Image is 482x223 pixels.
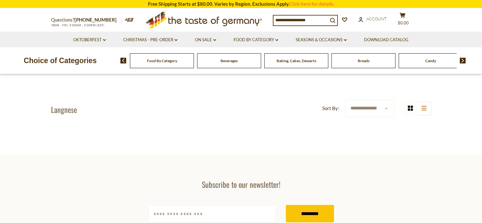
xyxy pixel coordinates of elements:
img: next arrow [460,58,466,63]
p: Questions? [51,16,121,24]
a: Download Catalog [364,36,408,43]
a: Breads [358,58,370,63]
a: [PHONE_NUMBER] [74,17,117,23]
a: Click here for details. [289,1,334,7]
a: Food By Category [234,36,278,43]
a: Christmas - PRE-ORDER [123,36,177,43]
img: previous arrow [120,58,126,63]
a: Baking, Cakes, Desserts [277,58,316,63]
span: $0.00 [398,20,409,25]
a: Food By Category [147,58,177,63]
h3: Subscribe to our newsletter! [148,180,334,189]
a: Seasons & Occasions [296,36,347,43]
span: Account [366,16,387,21]
span: MON - FRI, 9:00AM - 5:00PM (EST) [51,23,105,27]
h1: Langnese [51,105,77,114]
a: Beverages [221,58,238,63]
button: $0.00 [393,12,412,28]
a: Candy [425,58,436,63]
a: On Sale [195,36,216,43]
label: Sort By: [322,104,339,112]
a: Account [358,16,387,23]
a: Oktoberfest [73,36,106,43]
